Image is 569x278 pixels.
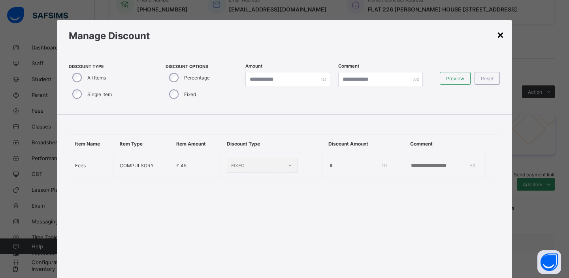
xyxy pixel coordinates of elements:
[114,153,170,178] td: COMPULSORY
[114,135,170,153] th: Item Type
[322,135,404,153] th: Discount Amount
[497,28,504,41] div: ×
[446,76,464,81] span: Preview
[69,153,114,178] td: Fees
[69,135,114,153] th: Item Name
[404,135,486,153] th: Comment
[69,64,150,69] span: Discount Type
[184,75,210,81] label: Percentage
[166,64,241,69] span: Discount Options
[245,63,262,69] label: Amount
[184,91,196,97] label: Fixed
[170,135,221,153] th: Item Amount
[221,135,322,153] th: Discount Type
[481,76,494,81] span: Reset
[87,91,112,97] label: Single Item
[338,63,359,69] label: Comment
[87,75,106,81] label: All Items
[69,30,500,42] h1: Manage Discount
[537,250,561,274] button: Open asap
[176,163,187,168] span: £ 45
